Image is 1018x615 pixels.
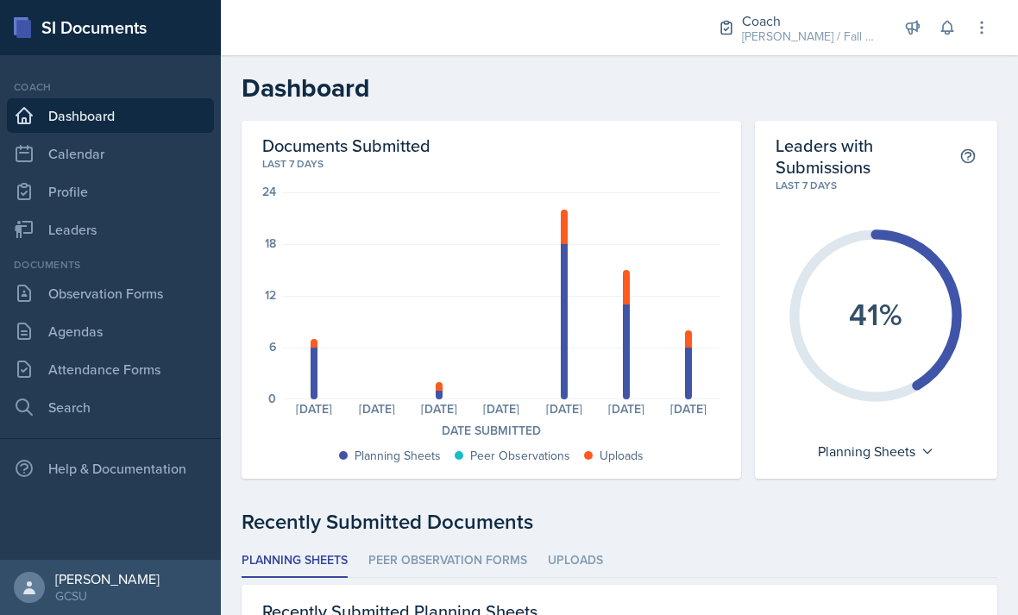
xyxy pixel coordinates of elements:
[7,451,214,486] div: Help & Documentation
[265,289,276,301] div: 12
[345,403,407,415] div: [DATE]
[742,28,880,46] div: [PERSON_NAME] / Fall 2025
[242,72,997,104] h2: Dashboard
[269,341,276,353] div: 6
[7,212,214,247] a: Leaders
[262,185,276,198] div: 24
[533,403,595,415] div: [DATE]
[355,447,441,465] div: Planning Sheets
[262,422,720,440] div: Date Submitted
[7,352,214,386] a: Attendance Forms
[408,403,470,415] div: [DATE]
[595,403,657,415] div: [DATE]
[7,136,214,171] a: Calendar
[55,570,160,587] div: [PERSON_NAME]
[265,237,276,249] div: 18
[776,135,959,178] h2: Leaders with Submissions
[268,392,276,405] div: 0
[7,257,214,273] div: Documents
[242,544,348,578] li: Planning Sheets
[262,156,720,172] div: Last 7 days
[849,291,902,336] text: 41%
[283,403,345,415] div: [DATE]
[7,79,214,95] div: Coach
[809,437,943,465] div: Planning Sheets
[262,135,720,156] h2: Documents Submitted
[7,390,214,424] a: Search
[368,544,527,578] li: Peer Observation Forms
[657,403,720,415] div: [DATE]
[470,403,532,415] div: [DATE]
[7,276,214,311] a: Observation Forms
[7,98,214,133] a: Dashboard
[55,587,160,605] div: GCSU
[242,506,997,537] div: Recently Submitted Documents
[7,314,214,348] a: Agendas
[742,10,880,31] div: Coach
[776,178,977,193] div: Last 7 days
[548,544,603,578] li: Uploads
[600,447,644,465] div: Uploads
[7,174,214,209] a: Profile
[470,447,570,465] div: Peer Observations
